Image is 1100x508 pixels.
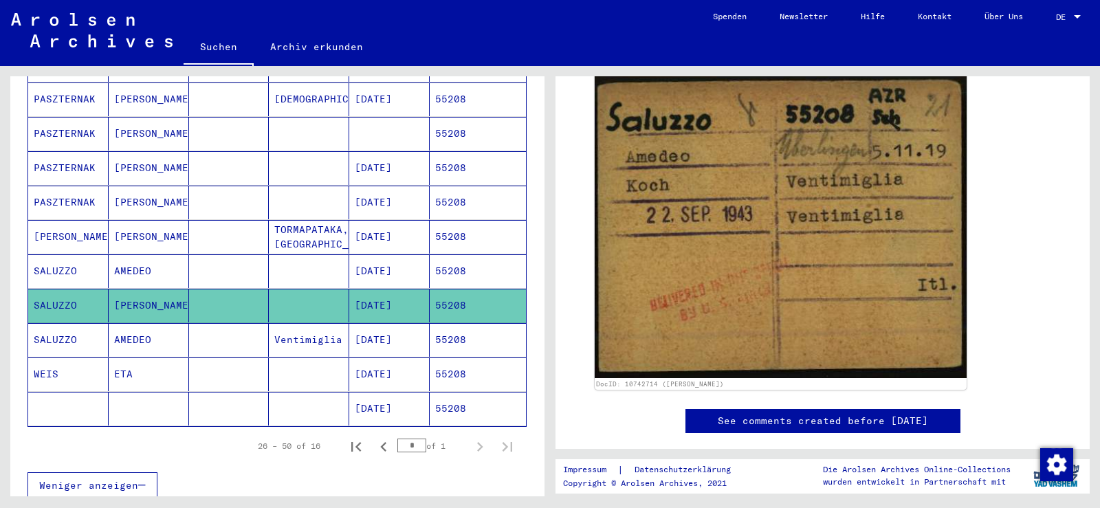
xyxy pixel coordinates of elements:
mat-cell: AMEDEO [109,323,189,357]
mat-cell: 55208 [430,186,526,219]
mat-cell: [DATE] [349,254,430,288]
a: Impressum [563,463,617,477]
mat-cell: [DATE] [349,82,430,116]
p: Copyright © Arolsen Archives, 2021 [563,477,747,489]
mat-cell: [DATE] [349,220,430,254]
mat-cell: Ventimiglia [269,323,349,357]
button: Next page [466,432,494,460]
mat-cell: [DATE] [349,289,430,322]
mat-cell: ETA [109,357,189,391]
mat-cell: PASZTERNAK [28,151,109,185]
p: Die Arolsen Archives Online-Collections [823,463,1011,476]
mat-cell: 55208 [430,289,526,322]
mat-cell: 55208 [430,254,526,288]
mat-cell: 55208 [430,117,526,151]
mat-cell: PASZTERNAK [28,82,109,116]
a: See comments created before [DATE] [718,414,928,428]
mat-cell: AMEDEO [109,254,189,288]
mat-cell: 55208 [430,82,526,116]
mat-cell: [PERSON_NAME] [28,220,109,254]
a: Suchen [184,30,254,66]
mat-cell: 55208 [430,323,526,357]
mat-cell: [PERSON_NAME] [109,186,189,219]
mat-cell: [PERSON_NAME] [109,117,189,151]
mat-cell: 55208 [430,151,526,185]
mat-cell: [PERSON_NAME] [109,289,189,322]
img: yv_logo.png [1031,459,1082,493]
mat-cell: SALUZZO [28,254,109,288]
mat-cell: TORMAPATAKA, [GEOGRAPHIC_DATA] [269,220,349,254]
mat-cell: [PERSON_NAME] [109,82,189,116]
mat-cell: [PERSON_NAME] [109,151,189,185]
mat-cell: 55208 [430,357,526,391]
mat-cell: [DATE] [349,323,430,357]
a: DocID: 10742714 ([PERSON_NAME]) [596,380,724,388]
button: First page [342,432,370,460]
button: Last page [494,432,521,460]
mat-cell: 55208 [430,392,526,426]
mat-cell: SALUZZO [28,323,109,357]
a: Datenschutzerklärung [624,463,747,477]
img: Zustimmung ändern [1040,448,1073,481]
img: Arolsen_neg.svg [11,13,173,47]
mat-cell: [DEMOGRAPHIC_DATA] [269,82,349,116]
mat-cell: WEIS [28,357,109,391]
div: | [563,463,747,477]
mat-cell: PASZTERNAK [28,117,109,151]
mat-cell: 55208 [430,220,526,254]
mat-cell: [DATE] [349,357,430,391]
p: wurden entwickelt in Partnerschaft mit [823,476,1011,488]
mat-cell: [DATE] [349,186,430,219]
mat-cell: PASZTERNAK [28,186,109,219]
div: of 1 [397,439,466,452]
mat-cell: [DATE] [349,392,430,426]
mat-cell: [PERSON_NAME] [109,220,189,254]
span: DE [1056,12,1071,22]
button: Weniger anzeigen [27,472,157,498]
div: Zustimmung ändern [1039,448,1072,481]
mat-cell: [DATE] [349,151,430,185]
span: Weniger anzeigen [39,479,138,492]
img: 001.jpg [595,73,967,378]
button: Previous page [370,432,397,460]
mat-cell: SALUZZO [28,289,109,322]
a: Archiv erkunden [254,30,379,63]
div: 26 – 50 of 16 [258,440,320,452]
